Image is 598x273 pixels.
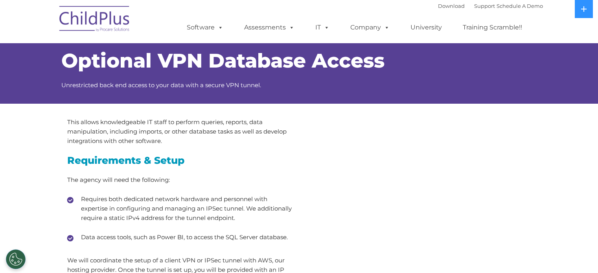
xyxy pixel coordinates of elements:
span: Optional VPN Database Access [61,49,385,73]
a: Support [474,3,495,9]
a: University [403,20,450,35]
a: Training Scramble!! [455,20,530,35]
p: The agency will need the following: [67,175,293,185]
a: Download [438,3,465,9]
p: Data access tools, such as Power BI, to access the SQL Server database. [81,233,293,242]
p: This allows knowledgeable IT staff to perform queries, reports, data manipulation, including impo... [67,117,293,146]
button: Cookies Settings [6,249,26,269]
img: ChildPlus by Procare Solutions [55,0,134,40]
a: Software [179,20,231,35]
a: Schedule A Demo [497,3,543,9]
a: Company [342,20,397,35]
a: IT [307,20,337,35]
font: | [438,3,543,9]
a: Assessments [236,20,302,35]
span: Unrestricted back end access to your data with a secure VPN tunnel. [61,81,261,89]
h3: Requirements & Setup [67,156,293,165]
p: Requires both dedicated network hardware and personnel with expertise in configuring and managing... [81,194,293,223]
